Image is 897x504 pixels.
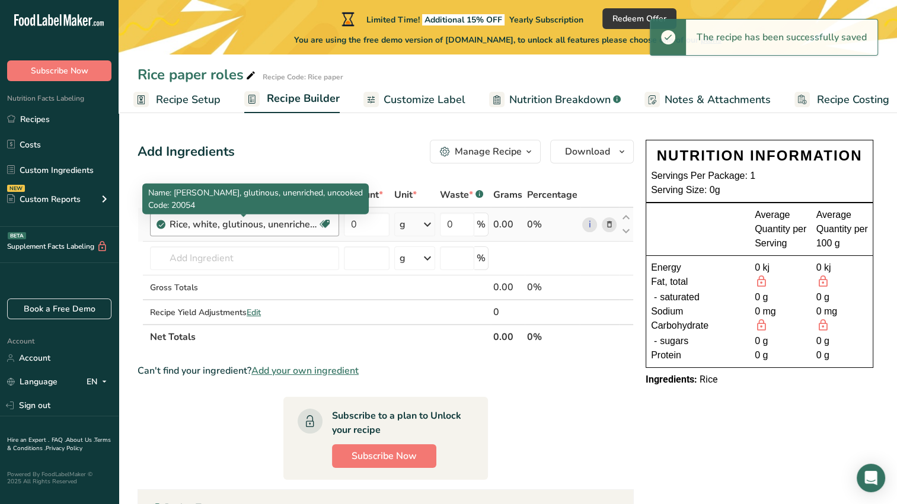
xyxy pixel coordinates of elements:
[66,436,94,444] a: About Us .
[686,20,877,55] div: The recipe has been successfully saved
[493,188,522,202] span: Grams
[565,145,610,159] span: Download
[651,145,868,166] div: NUTRITION INFORMATION
[138,364,634,378] div: Can't find your ingredient?
[7,471,111,485] div: Powered By FoodLabelMaker © 2025 All Rights Reserved
[582,217,597,232] a: i
[87,375,111,389] div: EN
[46,444,82,452] a: Privacy Policy
[430,140,541,163] button: Manage Recipe
[665,92,771,108] span: Notes & Attachments
[7,436,49,444] a: Hire an Expert .
[527,188,577,202] span: Percentage
[509,92,611,108] span: Nutrition Breakdown
[384,92,465,108] span: Customize Label
[660,334,688,348] span: sugars
[52,436,66,444] a: FAQ .
[138,64,258,85] div: Rice paper roles
[857,464,885,492] div: Open Intercom Messenger
[755,261,807,275] div: 0 kj
[646,374,697,385] span: Ingredients:
[263,72,343,82] div: Recipe Code: Rice paper
[755,348,807,362] div: 0 g
[794,86,889,113] a: Recipe Costing
[651,334,660,348] div: -
[244,85,340,114] a: Recipe Builder
[755,290,807,304] div: 0 g
[363,86,465,113] a: Customize Label
[816,334,869,348] div: 0 g
[817,92,889,108] span: Recipe Costing
[440,188,483,202] div: Waste
[493,305,522,319] div: 0
[339,12,583,26] div: Limited Time!
[612,12,666,25] span: Redeem Offer
[816,348,869,362] div: 0 g
[489,86,621,113] a: Nutrition Breakdown
[816,290,869,304] div: 0 g
[525,324,580,349] th: 0%
[332,409,464,437] div: Subscribe to a plan to Unlock your recipe
[247,307,261,318] span: Edit
[651,319,708,334] span: Carbohydrate
[170,217,318,232] div: Rice, white, glutinous, unenriched, uncooked
[700,374,717,385] span: Rice
[400,251,406,265] div: g
[150,306,339,319] div: Recipe Yield Adjustments
[7,185,25,192] div: NEW
[816,304,869,319] div: 0 mg
[527,280,577,294] div: 0%
[7,436,111,452] a: Terms & Conditions .
[651,183,868,197] div: Serving Size: 0g
[7,193,81,206] div: Custom Reports
[294,34,722,46] span: You are using the free demo version of [DOMAIN_NAME], to unlock all features please choose one of...
[509,14,583,25] span: Yearly Subscription
[755,334,807,348] div: 0 g
[148,187,363,198] span: Name: [PERSON_NAME], glutinous, unenriched, uncooked
[651,290,660,304] div: -
[455,145,522,159] div: Manage Recipe
[527,217,577,232] div: 0%
[651,261,681,275] span: Energy
[394,188,417,202] span: Unit
[332,444,436,468] button: Subscribe Now
[7,371,58,392] a: Language
[148,324,491,349] th: Net Totals
[493,280,522,294] div: 0.00
[651,304,683,319] span: Sodium
[816,261,869,275] div: 0 kj
[148,200,195,211] span: Code: 20054
[755,304,807,319] div: 0 mg
[7,298,111,319] a: Book a Free Demo
[251,364,359,378] span: Add your own ingredient
[493,217,522,232] div: 0.00
[138,142,235,162] div: Add Ingredients
[816,208,869,251] div: Average Quantity per 100 g
[755,208,807,251] div: Average Quantity per Serving
[644,86,771,113] a: Notes & Attachments
[602,8,676,29] button: Redeem Offer
[400,217,406,232] div: g
[651,169,868,183] div: Servings Per Package: 1
[491,324,525,349] th: 0.00
[660,290,700,304] span: saturated
[156,92,221,108] span: Recipe Setup
[8,232,26,239] div: BETA
[150,246,339,270] input: Add Ingredient
[31,65,88,77] span: Subscribe Now
[651,275,688,290] span: Fat, total
[352,449,417,463] span: Subscribe Now
[150,281,339,294] div: Gross Totals
[651,348,681,362] span: Protein
[550,140,634,163] button: Download
[422,14,505,25] span: Additional 15% OFF
[7,60,111,81] button: Subscribe Now
[133,86,221,113] a: Recipe Setup
[267,91,340,107] span: Recipe Builder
